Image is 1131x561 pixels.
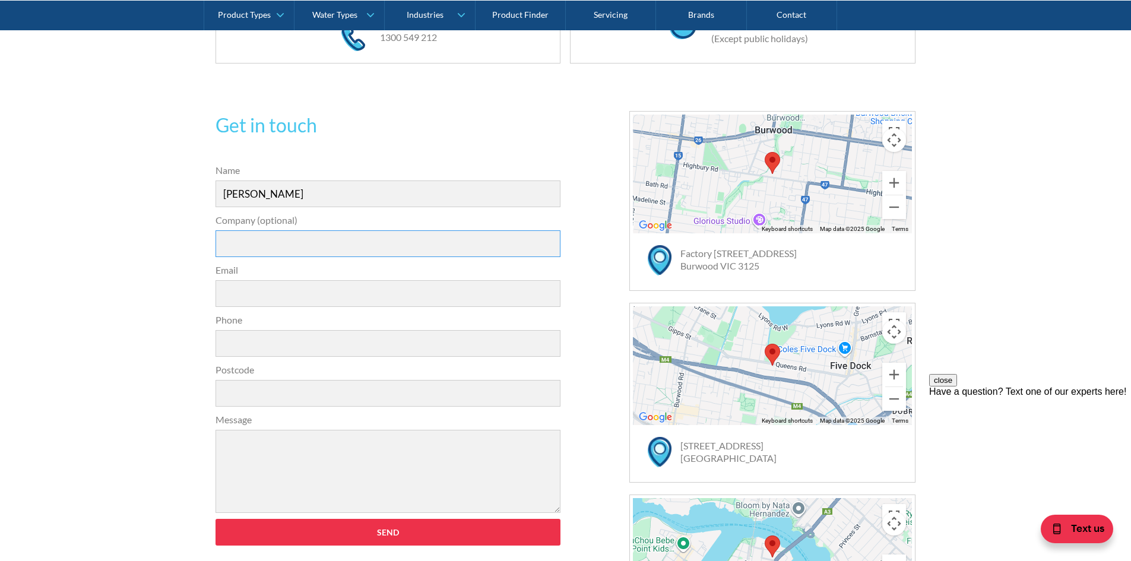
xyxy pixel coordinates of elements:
a: Terms (opens in new tab) [892,226,908,232]
label: Phone [216,313,561,327]
button: Map camera controls [882,128,906,152]
h2: Get in touch [216,111,561,140]
a: 1300 549 212 [380,31,437,43]
button: Zoom out [882,195,906,219]
iframe: podium webchat widget bubble [1012,502,1131,561]
iframe: podium webchat widget prompt [929,374,1131,516]
button: Toggle fullscreen view [882,504,906,528]
button: Map camera controls [882,512,906,535]
button: Keyboard shortcuts [762,225,813,233]
button: Zoom in [882,171,906,195]
button: Zoom in [882,363,906,386]
button: Zoom out [882,387,906,411]
button: Keyboard shortcuts [762,417,813,425]
img: Google [636,410,675,425]
label: Email [216,263,561,277]
img: Google [636,218,675,233]
img: map marker icon [648,245,671,275]
span: Map data ©2025 Google [820,226,885,232]
a: Click to see this area on Google Maps [636,410,675,425]
a: Click to see this area on Google Maps [636,218,675,233]
div: Water Types [312,9,357,20]
div: Industries [407,9,443,20]
form: Contact Form [210,163,567,557]
span: Map data ©2025 Google [820,417,885,424]
div: Map pin [760,339,785,370]
label: Postcode [216,363,561,377]
label: Message [216,413,561,427]
div: Map pin [760,147,785,179]
img: phone icon [341,24,365,51]
div: Mon–Fri: 8.00am–5:00pm (Except public holidays) [699,17,819,46]
a: Terms (opens in new tab) [892,417,908,424]
a: [STREET_ADDRESS][GEOGRAPHIC_DATA] [680,440,777,464]
a: Factory [STREET_ADDRESS]Burwood VIC 3125 [680,248,797,271]
input: Send [216,519,561,546]
button: Map camera controls [882,320,906,344]
label: Company (optional) [216,213,561,227]
img: map marker icon [648,437,671,467]
button: Toggle fullscreen view [882,312,906,336]
label: Name [216,163,561,178]
button: Toggle fullscreen view [882,121,906,144]
div: Product Types [218,9,271,20]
